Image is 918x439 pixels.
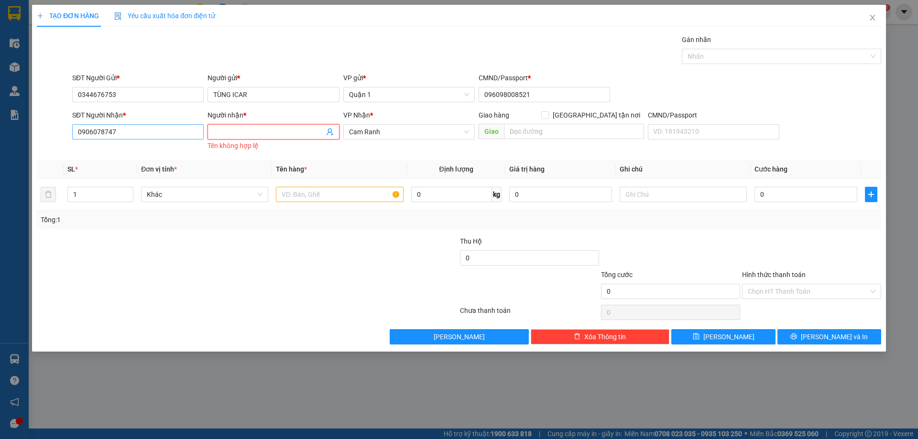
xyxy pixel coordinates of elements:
[671,329,775,344] button: save[PERSON_NAME]
[531,329,670,344] button: deleteXóa Thông tin
[67,165,75,173] span: SL
[584,332,626,342] span: Xóa Thông tin
[326,128,334,136] span: user-add
[459,305,600,322] div: Chưa thanh toán
[859,5,886,32] button: Close
[479,73,610,83] div: CMND/Passport
[114,12,215,20] span: Yêu cầu xuất hóa đơn điện tử
[349,87,469,102] span: Quận 1
[790,333,797,341] span: printer
[479,111,509,119] span: Giao hàng
[616,160,751,179] th: Ghi chú
[479,124,504,139] span: Giao
[801,332,868,342] span: [PERSON_NAME] và In
[509,187,612,202] input: 0
[343,73,475,83] div: VP gửi
[434,332,485,342] span: [PERSON_NAME]
[504,124,644,139] input: Dọc đường
[37,12,99,20] span: TẠO ĐƠN HÀNG
[742,271,806,278] label: Hình thức thanh toán
[72,110,204,120] div: SĐT Người Nhận
[620,187,747,202] input: Ghi Chú
[37,12,44,19] span: plus
[648,110,779,120] div: CMND/Passport
[754,165,787,173] span: Cước hàng
[276,165,307,173] span: Tên hàng
[72,73,204,83] div: SĐT Người Gửi
[41,187,56,202] button: delete
[601,271,633,278] span: Tổng cước
[460,237,482,245] span: Thu Hộ
[343,111,370,119] span: VP Nhận
[208,110,339,120] div: Người nhận
[349,125,469,139] span: Cam Ranh
[509,165,545,173] span: Giá trị hàng
[276,187,403,202] input: VD: Bàn, Ghế
[114,12,122,20] img: icon
[147,187,262,202] span: Khác
[703,332,754,342] span: [PERSON_NAME]
[574,333,580,341] span: delete
[41,214,354,225] div: Tổng: 1
[390,329,529,344] button: [PERSON_NAME]
[549,110,644,120] span: [GEOGRAPHIC_DATA] tận nơi
[682,36,711,43] label: Gán nhãn
[777,329,881,344] button: printer[PERSON_NAME] và In
[439,165,473,173] span: Định lượng
[865,187,877,202] button: plus
[492,187,502,202] span: kg
[141,165,177,173] span: Đơn vị tính
[208,73,339,83] div: Người gửi
[208,140,339,151] div: Tên không hợp lệ
[865,191,877,198] span: plus
[693,333,699,341] span: save
[869,14,876,21] span: close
